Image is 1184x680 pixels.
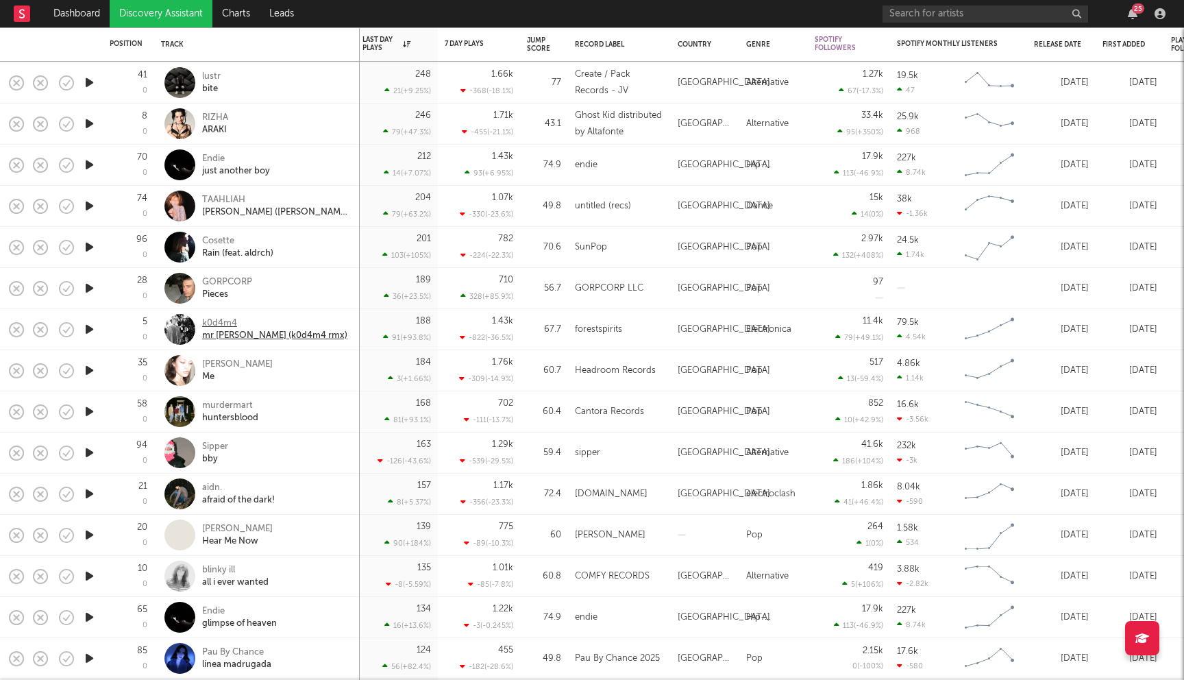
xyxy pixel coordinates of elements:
div: 0 [143,622,147,629]
div: 1.66k [491,70,513,79]
div: 60.8 [527,568,561,585]
a: Endieglimpse of heaven [202,605,277,630]
div: 1.43k [492,152,513,161]
div: 17.6k [897,647,918,656]
div: afraid of the dark! [202,494,275,507]
div: GORPCORP LLC [575,280,643,297]
div: [DATE] [1034,198,1089,215]
div: -111 ( -13.7 % ) [464,415,513,424]
div: blinky ill [202,564,269,576]
div: [DATE] [1034,280,1089,297]
div: [DATE] [1102,321,1157,338]
div: 0 [143,210,147,218]
div: 1.43k [492,317,513,326]
div: 852 [868,399,883,408]
div: 1.58k [897,524,918,533]
div: 517 [870,358,883,367]
div: [DATE] [1102,609,1157,626]
div: 41 [138,71,147,80]
div: Hip-Hop/Rap [746,609,801,626]
div: 188 [416,317,431,326]
div: Alternative [746,445,789,461]
div: 2.15k [863,646,883,655]
div: 93 ( +6.95 % ) [465,169,513,178]
div: 702 [498,399,513,408]
div: 0 [143,87,147,95]
div: 77 [527,75,561,91]
div: 1.76k [492,358,513,367]
div: 0 [143,293,147,300]
div: 81 ( +93.1 % ) [384,415,431,424]
div: Dance [746,198,773,215]
input: Search for artists [883,5,1088,23]
div: 10 [138,564,147,573]
div: -3k [897,456,917,465]
div: Country [678,40,726,49]
div: 67 ( -17.3 % ) [839,86,883,95]
div: Alternative [746,568,789,585]
div: 60.7 [527,363,561,379]
div: endie [575,609,597,626]
div: 0 [143,539,147,547]
div: 328 ( +85.9 % ) [460,292,513,301]
div: Cosette [202,235,273,247]
div: ARAKI [202,124,228,136]
div: 0 [143,416,147,424]
div: 74.9 [527,609,561,626]
div: [DATE] [1034,486,1089,502]
div: 14 ( 0 % ) [852,210,883,219]
div: 94 [136,441,147,450]
div: Pop [746,280,763,297]
div: Spotify Monthly Listeners [897,40,1000,48]
div: [DATE] [1102,486,1157,502]
div: 1.71k [493,111,513,120]
div: Position [110,40,143,48]
div: [DATE] [1102,116,1157,132]
div: RIZHA [202,112,228,124]
div: 0 [143,375,147,382]
div: Me [202,371,273,383]
a: murdermarthuntersblood [202,400,258,424]
div: 20 [137,523,147,532]
div: 419 [868,563,883,572]
div: 1.01k [493,563,513,572]
div: 67.7 [527,321,561,338]
div: -356 ( -23.3 % ) [460,498,513,507]
div: 41.6k [861,440,883,449]
div: [GEOGRAPHIC_DATA] [678,363,770,379]
div: 70 [137,153,147,162]
div: 3 ( +1.66 % ) [388,374,431,383]
div: 35 [138,359,147,367]
div: 74.9 [527,157,561,173]
div: 139 [417,522,431,531]
div: -455 ( -21.1 % ) [462,127,513,136]
div: 56.7 [527,280,561,297]
div: Alternative [746,75,789,91]
div: 59.4 [527,445,561,461]
div: 8.74k [897,620,926,629]
div: 2.97k [861,234,883,243]
div: -8 ( -5.59 % ) [386,580,431,589]
div: 1.29k [492,440,513,449]
div: glimpse of heaven [202,618,277,630]
div: línea madrugada [202,659,271,671]
div: [PERSON_NAME] [575,527,645,544]
div: Record Label [575,40,657,49]
div: 74 [137,194,147,203]
div: Track [161,40,346,49]
div: 186 ( +104 % ) [833,457,883,465]
div: 135 [417,563,431,572]
div: [DATE] [1102,568,1157,585]
div: 248 [415,70,431,79]
div: 38k [897,195,912,204]
div: 8.74k [897,168,926,177]
div: 204 [415,193,431,202]
div: Rain (feat. aldrch) [202,247,273,260]
div: 17.9k [862,152,883,161]
div: 8 ( +5.37 % ) [388,498,431,507]
div: Endie [202,153,270,165]
div: Endie [202,605,277,618]
div: 0 [143,457,147,465]
div: COMFY RECORDS [575,568,650,585]
div: Cantora Records [575,404,644,420]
